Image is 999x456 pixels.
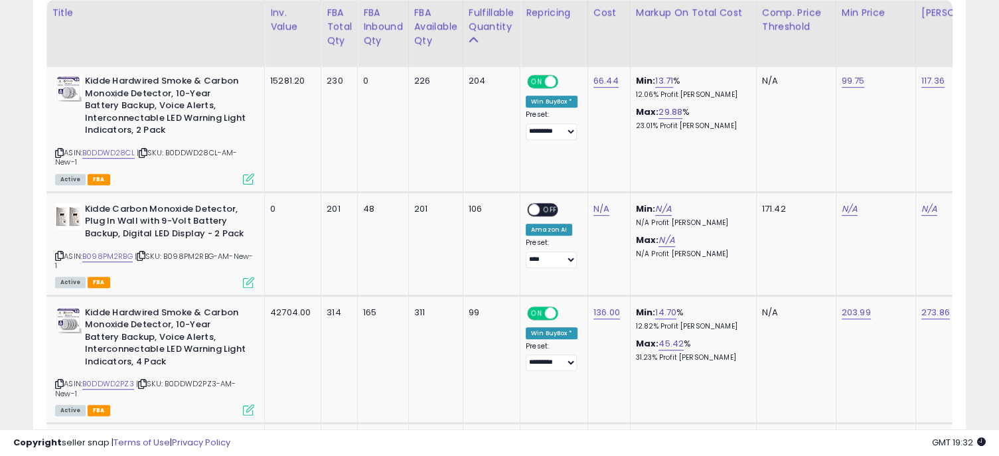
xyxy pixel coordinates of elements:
[636,6,751,20] div: Markup on Total Cost
[363,6,403,48] div: FBA inbound Qty
[55,307,82,333] img: 41zvG3X4pPL._SL40_.jpg
[363,203,398,215] div: 48
[327,6,352,48] div: FBA Total Qty
[658,106,682,119] a: 29.88
[636,74,656,87] b: Min:
[636,75,746,100] div: %
[593,306,620,319] a: 136.00
[55,405,86,416] span: All listings currently available for purchase on Amazon
[921,306,950,319] a: 273.86
[526,238,577,268] div: Preset:
[655,202,671,216] a: N/A
[414,203,453,215] div: 201
[636,322,746,331] p: 12.82% Profit [PERSON_NAME]
[636,337,659,350] b: Max:
[932,436,986,449] span: 2025-09-9 19:32 GMT
[114,436,170,449] a: Terms of Use
[327,203,347,215] div: 201
[55,75,254,183] div: ASIN:
[526,224,572,236] div: Amazon AI
[363,75,398,87] div: 0
[658,234,674,247] a: N/A
[526,342,577,372] div: Preset:
[55,174,86,185] span: All listings currently available for purchase on Amazon
[88,277,110,288] span: FBA
[636,121,746,131] p: 23.01% Profit [PERSON_NAME]
[13,437,230,449] div: seller snap | |
[762,6,830,34] div: Comp. Price Threshold
[593,6,625,20] div: Cost
[636,90,746,100] p: 12.06% Profit [PERSON_NAME]
[82,378,134,390] a: B0DDWD2PZ3
[593,202,609,216] a: N/A
[636,202,656,215] b: Min:
[85,307,246,372] b: Kidde Hardwired Smoke & Carbon Monoxide Detector, 10-Year Battery Backup, Voice Alerts, Interconn...
[842,74,865,88] a: 99.75
[52,6,259,20] div: Title
[528,76,545,88] span: ON
[414,75,453,87] div: 226
[762,203,826,215] div: 171.42
[85,203,246,244] b: Kidde Carbon Monoxide Detector, Plug In Wall with 9-Volt Battery Backup, Digital LED Display - 2 ...
[414,307,453,319] div: 311
[921,74,945,88] a: 117.36
[13,436,62,449] strong: Copyright
[469,75,510,87] div: 204
[172,436,230,449] a: Privacy Policy
[55,147,237,167] span: | SKU: B0DDWD28CL-AM-New-1
[469,307,510,319] div: 99
[55,203,82,230] img: 41nhLigCsOL._SL40_.jpg
[526,110,577,140] div: Preset:
[655,306,676,319] a: 14.70
[55,378,236,398] span: | SKU: B0DDWD2PZ3-AM-New-1
[630,1,756,67] th: The percentage added to the cost of goods (COGS) that forms the calculator for Min & Max prices.
[85,75,246,140] b: Kidde Hardwired Smoke & Carbon Monoxide Detector, 10-Year Battery Backup, Voice Alerts, Interconn...
[842,306,871,319] a: 203.99
[55,277,86,288] span: All listings currently available for purchase on Amazon
[556,307,577,319] span: OFF
[636,353,746,362] p: 31.23% Profit [PERSON_NAME]
[55,203,254,287] div: ASIN:
[270,203,311,215] div: 0
[469,6,514,34] div: Fulfillable Quantity
[82,147,135,159] a: B0DDWD28CL
[655,74,673,88] a: 13.71
[414,6,457,48] div: FBA Available Qty
[556,76,577,88] span: OFF
[636,106,659,118] b: Max:
[88,405,110,416] span: FBA
[636,234,659,246] b: Max:
[55,307,254,415] div: ASIN:
[658,337,684,350] a: 45.42
[82,251,133,262] a: B098PM2RBG
[469,203,510,215] div: 106
[842,6,910,20] div: Min Price
[528,307,545,319] span: ON
[270,75,311,87] div: 15281.20
[327,75,347,87] div: 230
[270,307,311,319] div: 42704.00
[636,306,656,319] b: Min:
[526,6,582,20] div: Repricing
[593,74,619,88] a: 66.44
[540,204,561,215] span: OFF
[327,307,347,319] div: 314
[921,202,937,216] a: N/A
[270,6,315,34] div: Inv. value
[88,174,110,185] span: FBA
[363,307,398,319] div: 165
[55,251,253,271] span: | SKU: B098PM2RBG-AM-New-1
[636,307,746,331] div: %
[636,106,746,131] div: %
[762,307,826,319] div: N/A
[55,75,82,102] img: 41t206H2aPL._SL40_.jpg
[636,250,746,259] p: N/A Profit [PERSON_NAME]
[526,327,577,339] div: Win BuyBox *
[762,75,826,87] div: N/A
[636,338,746,362] div: %
[526,96,577,108] div: Win BuyBox *
[842,202,858,216] a: N/A
[636,218,746,228] p: N/A Profit [PERSON_NAME]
